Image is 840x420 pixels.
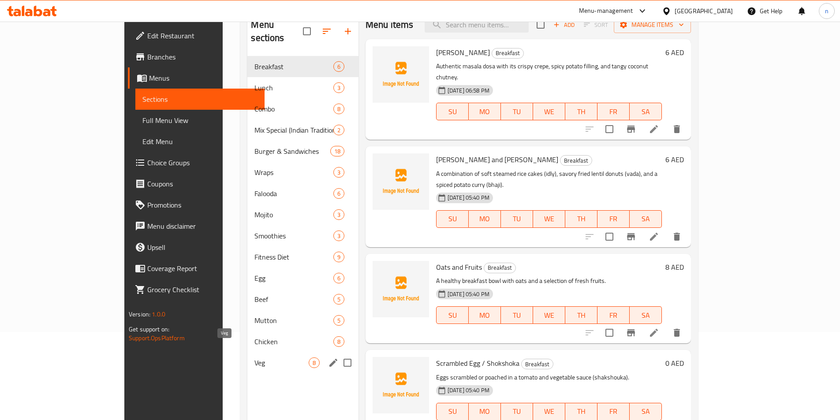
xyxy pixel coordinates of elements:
[254,315,333,326] div: Mutton
[254,230,333,241] span: Smoothies
[129,332,185,344] a: Support.OpsPlatform
[649,124,659,134] a: Edit menu item
[665,357,684,369] h6: 0 AED
[334,84,344,92] span: 3
[600,323,619,342] span: Select to update
[444,290,493,298] span: [DATE] 05:40 PM
[537,405,562,418] span: WE
[560,155,592,166] div: Breakfast
[675,6,733,16] div: [GEOGRAPHIC_DATA]
[247,56,358,77] div: Breakfast6
[550,18,578,32] button: Add
[597,103,630,120] button: FR
[469,306,501,324] button: MO
[614,17,691,33] button: Manage items
[309,357,320,368] div: items
[334,232,344,240] span: 3
[333,125,344,135] div: items
[142,115,258,126] span: Full Menu View
[552,20,576,30] span: Add
[444,193,493,202] span: [DATE] 05:40 PM
[333,209,344,220] div: items
[597,306,630,324] button: FR
[531,15,550,34] span: Select section
[501,306,533,324] button: TU
[492,48,524,59] div: Breakfast
[444,86,493,95] span: [DATE] 06:58 PM
[620,119,642,140] button: Branch-specific-item
[135,89,265,110] a: Sections
[436,46,490,59] span: [PERSON_NAME]
[135,131,265,152] a: Edit Menu
[578,18,614,32] span: Select section first
[333,167,344,178] div: items
[504,212,530,225] span: TU
[504,105,530,118] span: TU
[620,322,642,343] button: Branch-specific-item
[247,246,358,268] div: Fitness Diet9
[373,261,429,317] img: Oats and Fruits
[469,210,501,228] button: MO
[337,21,358,42] button: Add section
[472,212,497,225] span: MO
[436,372,662,383] p: Eggs scrambled or poached in a tomato and vegetable sauce (shakshouka).
[366,18,414,31] h2: Menu items
[492,48,523,58] span: Breakfast
[247,77,358,98] div: Lunch3
[247,98,358,119] div: Combo8
[247,204,358,225] div: Mojito3
[254,273,333,283] div: Egg
[560,156,592,166] span: Breakfast
[601,105,626,118] span: FR
[521,359,553,369] div: Breakfast
[330,146,344,156] div: items
[142,136,258,147] span: Edit Menu
[666,226,687,247] button: delete
[334,316,344,325] span: 5
[247,52,358,377] nav: Menu sections
[565,210,597,228] button: TH
[254,188,333,199] div: Falooda
[334,295,344,304] span: 5
[533,103,565,120] button: WE
[633,212,658,225] span: SA
[254,61,333,72] span: Breakfast
[440,105,465,118] span: SU
[247,331,358,352] div: Chicken8
[630,306,662,324] button: SA
[147,52,258,62] span: Branches
[298,22,316,41] span: Select all sections
[436,61,662,83] p: Authentic masala dosa with its crispy crepe, spicy potato filling, and tangy coconut chutney.
[333,336,344,347] div: items
[649,327,659,338] a: Edit menu item
[128,237,265,258] a: Upsell
[254,125,333,135] span: Mix Special (Indian Traditional Street Food)
[333,61,344,72] div: items
[501,210,533,228] button: TU
[373,153,429,210] img: Idly Vada and Poori Bhaji
[128,279,265,300] a: Grocery Checklist
[129,308,150,320] span: Version:
[472,105,497,118] span: MO
[334,190,344,198] span: 6
[633,309,658,322] span: SA
[565,306,597,324] button: TH
[569,105,594,118] span: TH
[254,104,333,114] span: Combo
[135,110,265,131] a: Full Menu View
[254,146,330,156] div: Burger & Sandwiches
[247,289,358,310] div: Beef5
[327,356,340,369] button: edit
[254,357,308,368] span: Veg
[254,167,333,178] span: Wraps
[333,273,344,283] div: items
[334,126,344,134] span: 2
[147,157,258,168] span: Choice Groups
[333,294,344,305] div: items
[601,309,626,322] span: FR
[247,183,358,204] div: Falooda6
[444,386,493,394] span: [DATE] 05:40 PM
[128,25,265,46] a: Edit Restaurant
